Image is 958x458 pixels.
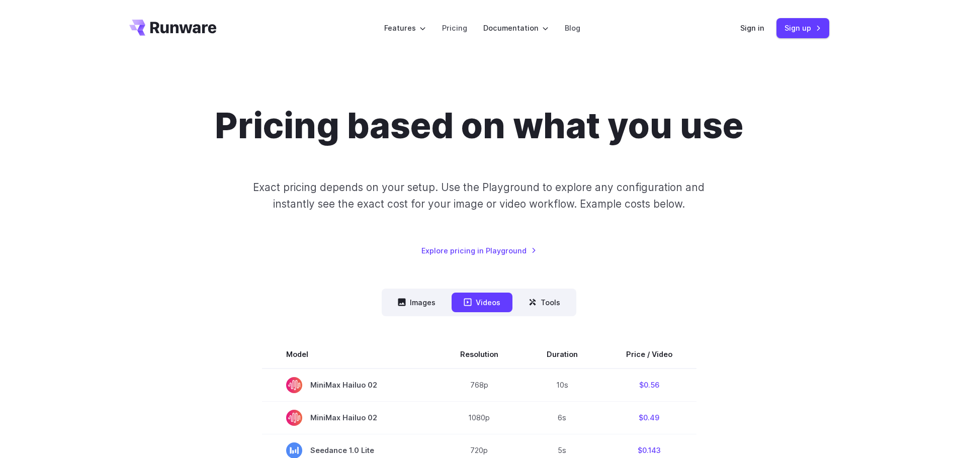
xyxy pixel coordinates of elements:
[215,105,743,147] h1: Pricing based on what you use
[565,22,580,34] a: Blog
[436,340,522,369] th: Resolution
[384,22,426,34] label: Features
[740,22,764,34] a: Sign in
[522,340,602,369] th: Duration
[234,179,724,213] p: Exact pricing depends on your setup. Use the Playground to explore any configuration and instantl...
[286,377,412,393] span: MiniMax Hailuo 02
[483,22,549,34] label: Documentation
[262,340,436,369] th: Model
[602,340,696,369] th: Price / Video
[129,20,217,36] a: Go to /
[386,293,448,312] button: Images
[436,369,522,402] td: 768p
[776,18,829,38] a: Sign up
[522,369,602,402] td: 10s
[421,245,537,256] a: Explore pricing in Playground
[452,293,512,312] button: Videos
[522,401,602,434] td: 6s
[286,410,412,426] span: MiniMax Hailuo 02
[516,293,572,312] button: Tools
[442,22,467,34] a: Pricing
[436,401,522,434] td: 1080p
[602,401,696,434] td: $0.49
[602,369,696,402] td: $0.56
